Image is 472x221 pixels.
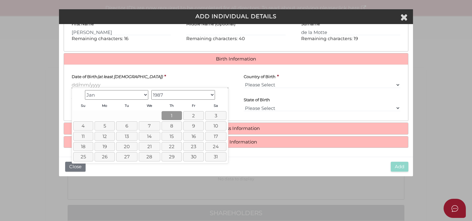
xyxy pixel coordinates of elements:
[205,152,226,161] a: 31
[183,142,204,151] a: 23
[95,132,115,141] a: 12
[102,104,107,108] span: Monday
[205,111,226,120] a: 3
[95,121,115,130] a: 5
[170,104,174,108] span: Thursday
[214,104,218,108] span: Saturday
[73,121,93,130] a: 4
[162,121,182,130] a: 8
[139,152,160,161] a: 28
[183,111,204,120] a: 2
[65,162,86,172] button: Close
[162,152,182,161] a: 29
[139,142,160,151] a: 21
[183,132,204,141] a: 16
[116,132,137,141] a: 13
[183,152,204,161] a: 30
[391,162,408,172] button: Add
[147,104,152,108] span: Wednesday
[183,121,204,130] a: 9
[139,121,160,130] a: 7
[95,142,115,151] a: 19
[69,140,403,145] a: Share Information
[125,104,129,108] span: Tuesday
[205,121,226,130] a: 10
[192,104,195,108] span: Friday
[205,142,226,151] a: 24
[73,142,93,151] a: 18
[162,111,182,120] a: 1
[116,142,137,151] a: 20
[73,89,83,99] a: Prev
[95,152,115,161] a: 26
[444,199,466,218] button: Open asap
[69,126,403,131] a: Address Information
[81,104,85,108] span: Sunday
[73,152,93,161] a: 25
[73,132,93,141] a: 11
[205,132,226,141] a: 17
[217,89,226,99] a: Next
[162,132,182,141] a: 15
[116,121,137,130] a: 6
[139,132,160,141] a: 14
[162,142,182,151] a: 22
[116,152,137,161] a: 27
